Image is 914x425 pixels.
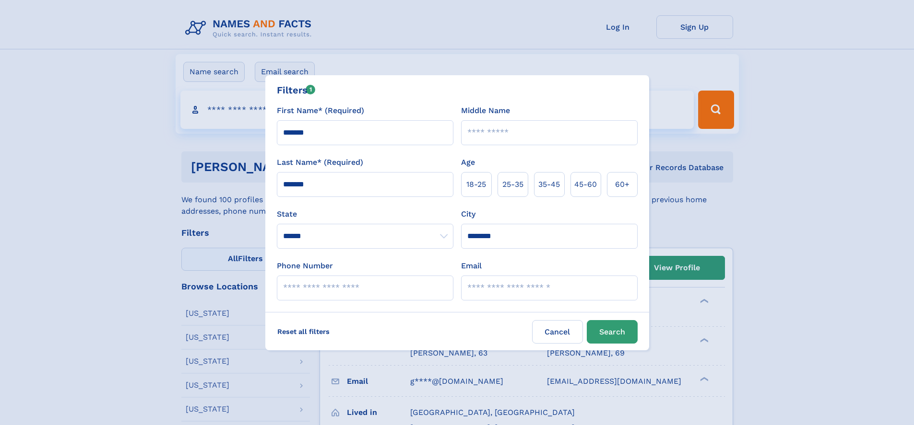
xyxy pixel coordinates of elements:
label: Phone Number [277,260,333,272]
button: Search [587,320,638,344]
label: State [277,208,453,220]
span: 60+ [615,179,629,190]
label: City [461,208,475,220]
span: 25‑35 [502,179,523,190]
label: Age [461,157,475,168]
label: Reset all filters [271,320,336,343]
span: 45‑60 [574,179,597,190]
label: Middle Name [461,105,510,116]
div: Filters [277,83,316,97]
span: 35‑45 [538,179,560,190]
label: Cancel [532,320,583,344]
label: First Name* (Required) [277,105,364,116]
label: Last Name* (Required) [277,157,363,168]
span: 18‑25 [466,179,486,190]
label: Email [461,260,482,272]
